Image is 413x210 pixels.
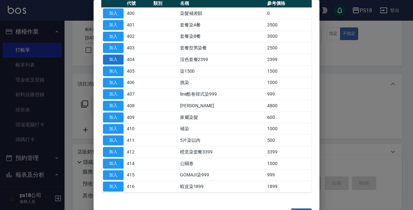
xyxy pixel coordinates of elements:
td: 4800 [266,100,312,112]
td: 999 [266,169,312,181]
button: 加入 [103,101,124,111]
button: 加入 [103,182,124,192]
button: 加入 [103,124,124,134]
td: line酷卷韓式染999 [178,89,266,100]
button: 加入 [103,66,124,76]
td: 渲色套餐2399 [178,54,266,66]
td: 415 [125,169,152,181]
td: 套餐型男染餐 [178,42,266,54]
button: 加入 [103,32,124,42]
td: 406 [125,77,152,89]
td: 公關卷 [178,158,266,169]
button: 加入 [103,159,124,169]
button: 加入 [103,170,124,180]
button: 加入 [103,112,124,122]
td: 404 [125,54,152,66]
button: 加入 [103,135,124,145]
td: 407 [125,89,152,100]
td: 套餐染A餐 [178,19,266,31]
button: 加入 [103,147,124,157]
button: 加入 [103,43,124,53]
td: 600 [266,111,312,123]
td: 2500 [266,42,312,54]
td: 1899 [266,181,312,193]
button: 加入 [103,20,124,30]
td: 412 [125,146,152,158]
td: 家屬染髮 [178,111,266,123]
td: 2399 [266,54,312,66]
button: 加入 [103,8,124,18]
td: 403 [125,42,152,54]
td: 5片染以內 [178,135,266,146]
td: 3000 [266,31,312,42]
td: 999 [266,89,312,100]
td: 染1500 [178,65,266,77]
td: 500 [266,135,312,146]
td: 1000 [266,158,312,169]
td: 蝦皮染1899 [178,181,266,193]
td: 1000 [266,123,312,135]
td: 405 [125,65,152,77]
td: 402 [125,31,152,42]
td: 414 [125,158,152,169]
button: 加入 [103,78,124,88]
td: 410 [125,123,152,135]
td: 0 [266,8,312,19]
td: 416 [125,181,152,193]
td: 挑染 [178,77,266,89]
td: 1000 [266,77,312,89]
button: 加入 [103,89,124,99]
td: 3399 [266,146,312,158]
td: 400 [125,8,152,19]
td: 1500 [266,65,312,77]
td: 411 [125,135,152,146]
td: 橙意染套餐3399 [178,146,266,158]
td: 染髮補差額 [178,8,266,19]
td: 408 [125,100,152,112]
td: [PERSON_NAME] [178,100,266,112]
td: 401 [125,19,152,31]
td: 套餐染B餐 [178,31,266,42]
td: 3500 [266,19,312,31]
td: 補染 [178,123,266,135]
td: GOMAJI染999 [178,169,266,181]
button: 加入 [103,55,124,65]
td: 409 [125,111,152,123]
